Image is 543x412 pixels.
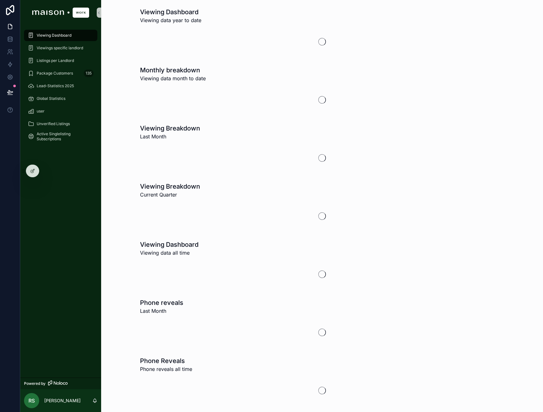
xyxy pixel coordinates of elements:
[140,307,183,315] span: Last Month
[140,66,206,75] h1: Monthly breakdown
[20,25,101,150] div: scrollable content
[24,42,97,54] a: Viewings specific landlord
[37,121,70,126] span: Unverified Listings
[37,45,83,51] span: Viewings specific landlord
[28,397,35,404] span: RS
[140,191,200,198] span: Current Quarter
[24,118,97,130] a: Unverified Listings
[24,30,97,41] a: Viewing Dashboard
[37,109,45,114] span: user
[140,8,201,16] h1: Viewing Dashboard
[140,124,200,133] h1: Viewing Breakdown
[44,397,81,404] p: [PERSON_NAME]
[140,356,192,365] h1: Phone Reveals
[140,249,198,257] span: Viewing data all time
[32,8,89,18] img: App logo
[140,133,200,140] span: Last Month
[140,365,192,373] span: Phone reveals all time
[24,106,97,117] a: user
[37,96,65,101] span: Global Statistics
[37,83,74,88] span: Lead-Statistics 2025
[140,75,206,82] span: Viewing data month to date
[24,381,46,386] span: Powered by
[37,131,91,142] span: Active Singlelisting Subscriptions
[37,71,73,76] span: Package Customers
[140,240,198,249] h1: Viewing Dashboard
[24,93,97,104] a: Global Statistics
[24,55,97,66] a: Listings per Landlord
[37,58,74,63] span: Listings per Landlord
[24,68,97,79] a: Package Customers135
[140,16,201,24] span: Viewing data year to date
[24,80,97,92] a: Lead-Statistics 2025
[140,298,183,307] h1: Phone reveals
[24,131,97,142] a: Active Singlelisting Subscriptions
[140,182,200,191] h1: Viewing Breakdown
[37,33,71,38] span: Viewing Dashboard
[20,378,101,389] a: Powered by
[84,70,94,77] div: 135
